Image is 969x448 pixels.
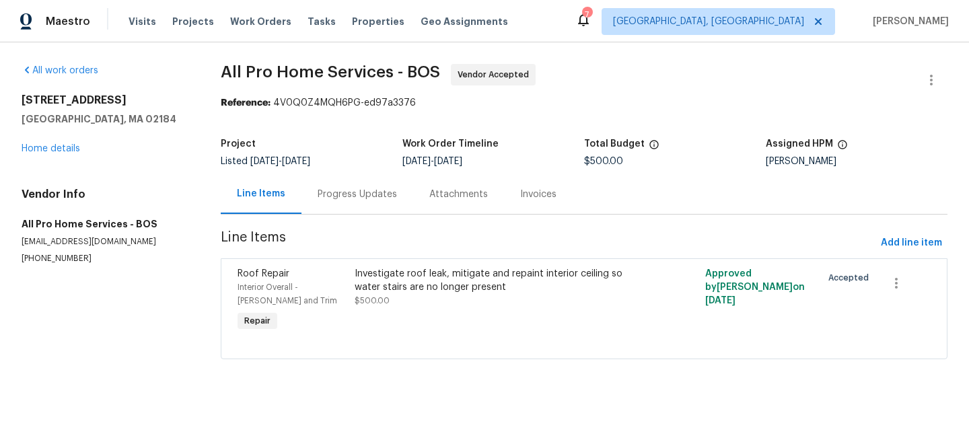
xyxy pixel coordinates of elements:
span: Accepted [828,271,874,285]
div: 4V0Q0Z4MQH6PG-ed97a3376 [221,96,947,110]
h5: Work Order Timeline [402,139,499,149]
span: All Pro Home Services - BOS [221,64,440,80]
span: [GEOGRAPHIC_DATA], [GEOGRAPHIC_DATA] [613,15,804,28]
h5: All Pro Home Services - BOS [22,217,188,231]
span: Work Orders [230,15,291,28]
span: $500.00 [584,157,623,166]
h2: [STREET_ADDRESS] [22,94,188,107]
span: Listed [221,157,310,166]
span: Interior Overall - [PERSON_NAME] and Trim [238,283,337,305]
span: Approved by [PERSON_NAME] on [705,269,805,305]
span: [DATE] [402,157,431,166]
span: Line Items [221,231,875,256]
span: [DATE] [282,157,310,166]
span: Geo Assignments [421,15,508,28]
span: [PERSON_NAME] [867,15,949,28]
div: Invoices [520,188,557,201]
span: Visits [129,15,156,28]
span: $500.00 [355,297,390,305]
span: - [250,157,310,166]
span: Maestro [46,15,90,28]
p: [EMAIL_ADDRESS][DOMAIN_NAME] [22,236,188,248]
span: The total cost of line items that have been proposed by Opendoor. This sum includes line items th... [649,139,659,157]
b: Reference: [221,98,271,108]
a: Home details [22,144,80,153]
div: Progress Updates [318,188,397,201]
span: [DATE] [705,296,735,305]
h5: Assigned HPM [766,139,833,149]
h4: Vendor Info [22,188,188,201]
span: - [402,157,462,166]
div: Line Items [237,187,285,200]
div: 7 [582,8,591,22]
h5: [GEOGRAPHIC_DATA], MA 02184 [22,112,188,126]
span: [DATE] [250,157,279,166]
span: Projects [172,15,214,28]
h5: Total Budget [584,139,645,149]
h5: Project [221,139,256,149]
span: Add line item [881,235,942,252]
span: Vendor Accepted [458,68,534,81]
p: [PHONE_NUMBER] [22,253,188,264]
span: [DATE] [434,157,462,166]
span: Tasks [308,17,336,26]
div: [PERSON_NAME] [766,157,947,166]
a: All work orders [22,66,98,75]
button: Add line item [875,231,947,256]
span: Properties [352,15,404,28]
span: Roof Repair [238,269,289,278]
div: Investigate roof leak, mitigate and repaint interior ceiling so water stairs are no longer present [355,267,639,294]
span: Repair [239,314,276,328]
span: The hpm assigned to this work order. [837,139,848,157]
div: Attachments [429,188,488,201]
